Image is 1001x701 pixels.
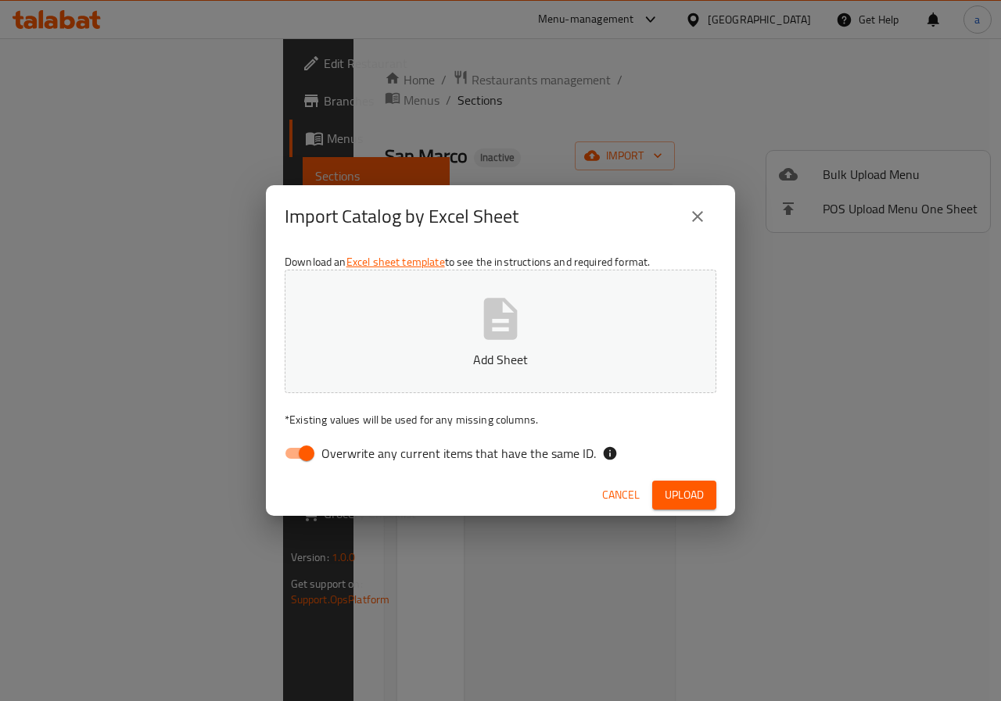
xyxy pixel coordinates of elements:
p: Add Sheet [309,350,692,369]
span: Upload [665,485,704,505]
button: Add Sheet [285,270,716,393]
svg: If the overwrite option isn't selected, then the items that match an existing ID will be ignored ... [602,445,618,461]
a: Excel sheet template [346,252,445,272]
p: Existing values will be used for any missing columns. [285,412,716,427]
span: Overwrite any current items that have the same ID. [321,444,596,463]
div: Download an to see the instructions and required format. [266,248,735,474]
button: close [679,198,716,235]
span: Cancel [602,485,640,505]
h2: Import Catalog by Excel Sheet [285,204,518,229]
button: Cancel [596,481,646,510]
button: Upload [652,481,716,510]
